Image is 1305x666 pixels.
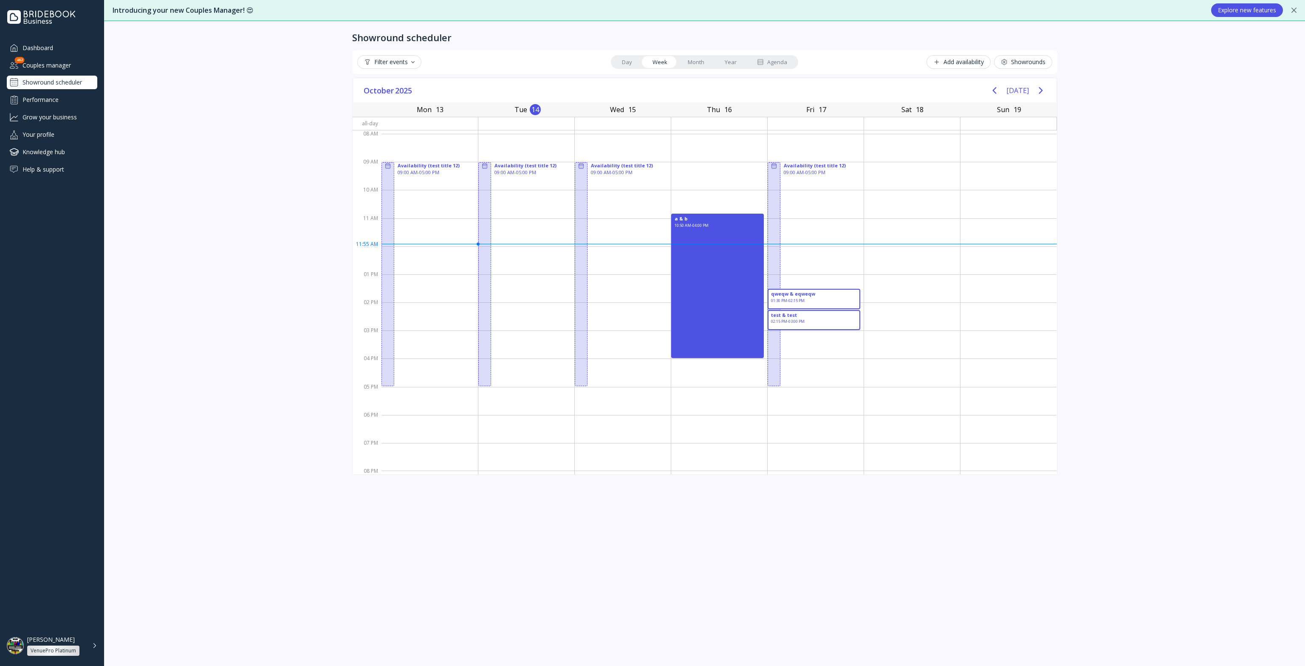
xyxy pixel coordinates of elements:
div: 17 [817,104,828,115]
button: Add availability [926,55,991,69]
div: 01:30 PM - 02:15 PM [771,298,805,308]
div: 462 [15,57,25,63]
div: Tue [512,104,530,116]
div: Availability (test title 12), 09:00 AM - 05:00 PM [381,162,475,387]
a: Performance [7,93,97,107]
div: Explore new features [1218,7,1276,14]
div: 16 [723,104,734,115]
button: Previous page [986,82,1003,99]
div: test & test, 02:15 PM - 03:00 PM [768,310,860,331]
div: 02 PM [353,297,381,325]
div: 03 PM [353,325,381,353]
button: Filter events [357,55,421,69]
div: 06 PM [353,410,381,438]
div: a & b, 10:50 AM - 04:00 PM [671,213,764,358]
div: Showrounds [1001,59,1045,65]
div: Introducing your new Couples Manager! 😍 [113,6,1203,15]
div: VenuePro Platinum [31,647,76,654]
a: Week [642,56,678,68]
div: Availability (test title 12), 09:00 AM - 05:00 PM [575,162,667,387]
div: 11 AM [353,213,381,241]
div: test & test [771,312,797,319]
div: Fri [804,104,817,116]
div: Showround scheduler [352,31,452,43]
a: Showround scheduler [7,76,97,89]
button: October2025 [360,84,417,97]
button: Next page [1032,82,1049,99]
a: Knowledge hub [7,145,97,159]
div: Sun [994,104,1012,116]
div: 18 [914,104,925,115]
div: [PERSON_NAME] [27,636,75,643]
div: Wed [607,104,627,116]
div: Filter events [364,59,415,65]
a: Grow your business [7,110,97,124]
div: Availability (test title 12), 09:00 AM - 05:00 PM [478,162,571,387]
div: Add availability [933,59,984,65]
button: Explore new features [1211,3,1283,17]
a: Day [612,56,642,68]
div: a & b [675,215,687,222]
button: [DATE] [1006,83,1029,98]
div: 05 PM [353,382,381,410]
div: Sat [899,104,914,116]
a: Help & support [7,162,97,176]
a: Dashboard [7,41,97,55]
div: 12 PM [353,241,381,269]
span: 2025 [395,84,413,97]
div: 02:15 PM - 03:00 PM [771,319,805,328]
div: Mon [414,104,434,116]
div: qweqw & eqweqw, 01:30 PM - 02:15 PM [768,288,860,310]
div: Couples manager [7,58,97,72]
a: Your profile [7,127,97,141]
div: Agenda [757,58,787,66]
div: 19 [1012,104,1023,115]
div: 04 PM [353,353,381,381]
div: Availability (test title 12), 09:00 AM - 05:00 PM [768,162,860,387]
div: All-day [353,117,381,130]
a: Month [678,56,715,68]
div: 13 [434,104,445,115]
div: qweqw & eqweqw [771,291,815,297]
button: Showrounds [994,55,1052,69]
div: 07 PM [353,438,381,466]
div: 14 [530,104,541,115]
div: Thu [704,104,723,116]
div: 08 AM [353,129,381,157]
img: dpr=2,fit=cover,g=face,w=48,h=48 [7,637,24,654]
div: 10:50 AM - 04:00 PM [675,223,709,356]
a: Couples manager462 [7,58,97,72]
a: Year [715,56,747,68]
div: 09 AM [353,157,381,185]
span: October [364,84,395,97]
div: 10 AM [353,185,381,213]
div: 08 PM [353,466,381,476]
div: 01 PM [353,269,381,297]
div: 15 [627,104,638,115]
